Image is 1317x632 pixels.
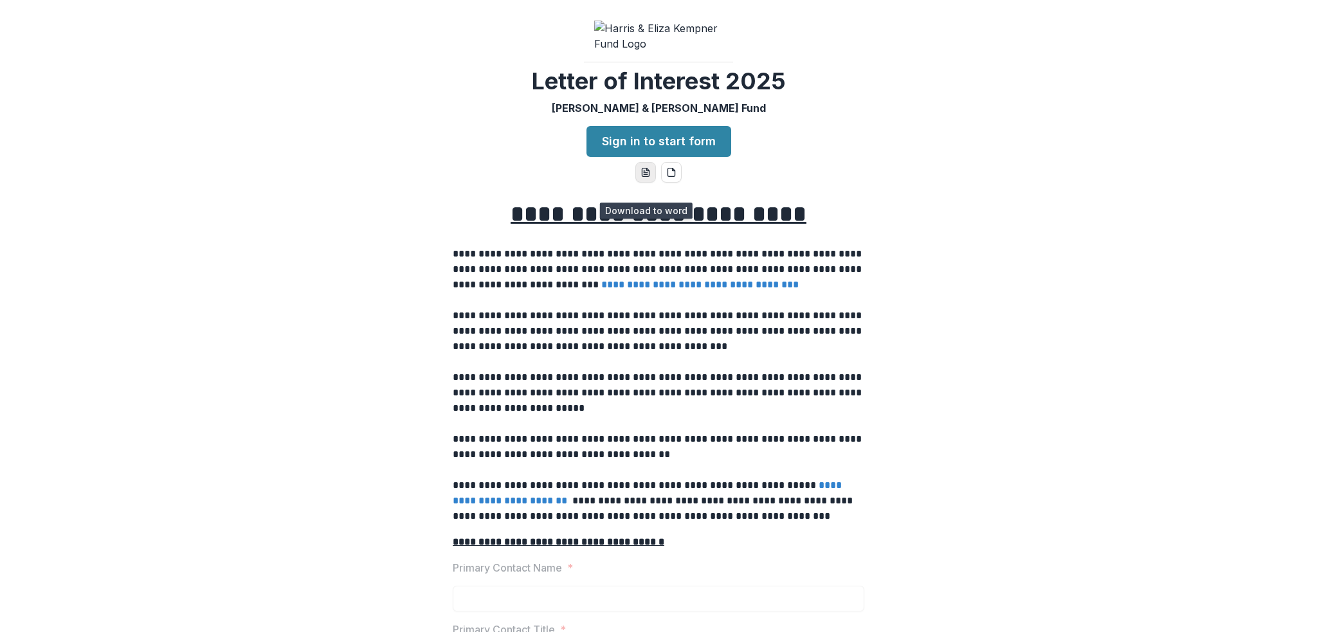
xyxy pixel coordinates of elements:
[552,100,766,116] p: [PERSON_NAME] & [PERSON_NAME] Fund
[661,162,682,183] button: pdf-download
[586,126,731,157] a: Sign in to start form
[453,560,562,575] p: Primary Contact Name
[635,162,656,183] button: word-download
[594,21,723,51] img: Harris & Eliza Kempner Fund Logo
[532,68,786,95] h2: Letter of Interest 2025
